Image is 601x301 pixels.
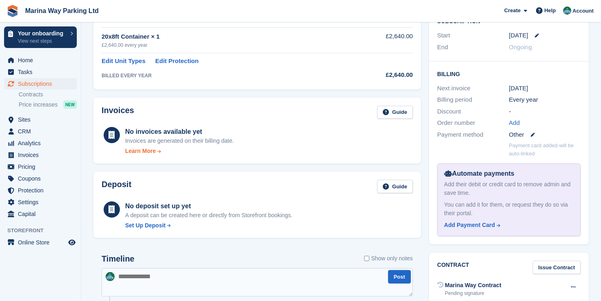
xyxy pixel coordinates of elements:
[125,137,234,145] div: Invoices are generated on their billing date.
[563,7,571,15] img: Paul Lewis
[445,281,501,290] div: Marina Way Contract
[377,180,413,193] a: Guide
[125,201,293,211] div: No deposit set up yet
[444,201,574,218] div: You can add it for them, or request they do so via their portal.
[18,78,67,89] span: Subscriptions
[509,31,528,40] time: 2025-09-01 00:00:00 UTC
[4,149,77,161] a: menu
[437,107,509,116] div: Discount
[18,173,67,184] span: Coupons
[4,196,77,208] a: menu
[437,95,509,105] div: Billing period
[18,114,67,125] span: Sites
[509,44,532,50] span: Ongoing
[19,101,58,109] span: Price increases
[509,142,581,157] p: Payment card added will be auto-linked
[18,66,67,78] span: Tasks
[437,130,509,140] div: Payment method
[106,272,115,281] img: Paul Lewis
[4,161,77,172] a: menu
[4,208,77,220] a: menu
[437,118,509,128] div: Order number
[18,149,67,161] span: Invoices
[509,84,581,93] div: [DATE]
[102,180,131,193] h2: Deposit
[4,173,77,184] a: menu
[7,227,81,235] span: Storefront
[388,270,411,284] button: Post
[4,55,77,66] a: menu
[102,72,345,79] div: BILLED EVERY YEAR
[437,43,509,52] div: End
[4,26,77,48] a: Your onboarding View next steps
[345,70,413,80] div: £2,640.00
[533,261,581,274] a: Issue Contract
[102,106,134,119] h2: Invoices
[444,180,574,197] div: Add their debit or credit card to remove admin and save time.
[545,7,556,15] span: Help
[22,4,102,17] a: Marina Way Parking Ltd
[4,66,77,78] a: menu
[125,127,234,137] div: No invoices available yet
[437,31,509,40] div: Start
[18,237,67,248] span: Online Store
[377,106,413,119] a: Guide
[573,7,594,15] span: Account
[504,7,521,15] span: Create
[125,221,166,230] div: Set Up Deposit
[102,41,345,49] div: £2,640.00 every year
[155,57,199,66] a: Edit Protection
[102,254,135,264] h2: Timeline
[4,114,77,125] a: menu
[7,5,19,17] img: stora-icon-8386f47178a22dfd0bd8f6a31ec36ba5ce8667c1dd55bd0f319d3a0aa187defe.svg
[18,37,66,45] p: View next steps
[18,55,67,66] span: Home
[364,254,413,263] label: Show only notes
[125,147,156,155] div: Learn More
[18,31,66,36] p: Your onboarding
[4,237,77,248] a: menu
[102,32,345,41] div: 20x8ft Container × 1
[509,118,520,128] a: Add
[18,126,67,137] span: CRM
[345,27,413,53] td: £2,640.00
[509,95,581,105] div: Every year
[102,57,145,66] a: Edit Unit Types
[444,221,571,229] a: Add Payment Card
[4,185,77,196] a: menu
[437,70,581,78] h2: Billing
[19,100,77,109] a: Price increases NEW
[63,100,77,109] div: NEW
[18,161,67,172] span: Pricing
[125,147,234,155] a: Learn More
[18,137,67,149] span: Analytics
[19,91,77,98] a: Contracts
[4,126,77,137] a: menu
[18,208,67,220] span: Capital
[445,290,501,297] div: Pending signature
[444,169,574,179] div: Automate payments
[4,137,77,149] a: menu
[125,211,293,220] p: A deposit can be created here or directly from Storefront bookings.
[125,221,293,230] a: Set Up Deposit
[18,196,67,208] span: Settings
[437,261,469,274] h2: Contract
[18,185,67,196] span: Protection
[437,84,509,93] div: Next invoice
[444,221,495,229] div: Add Payment Card
[509,107,581,116] div: -
[364,254,369,263] input: Show only notes
[67,238,77,247] a: Preview store
[4,78,77,89] a: menu
[509,130,581,140] div: Other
